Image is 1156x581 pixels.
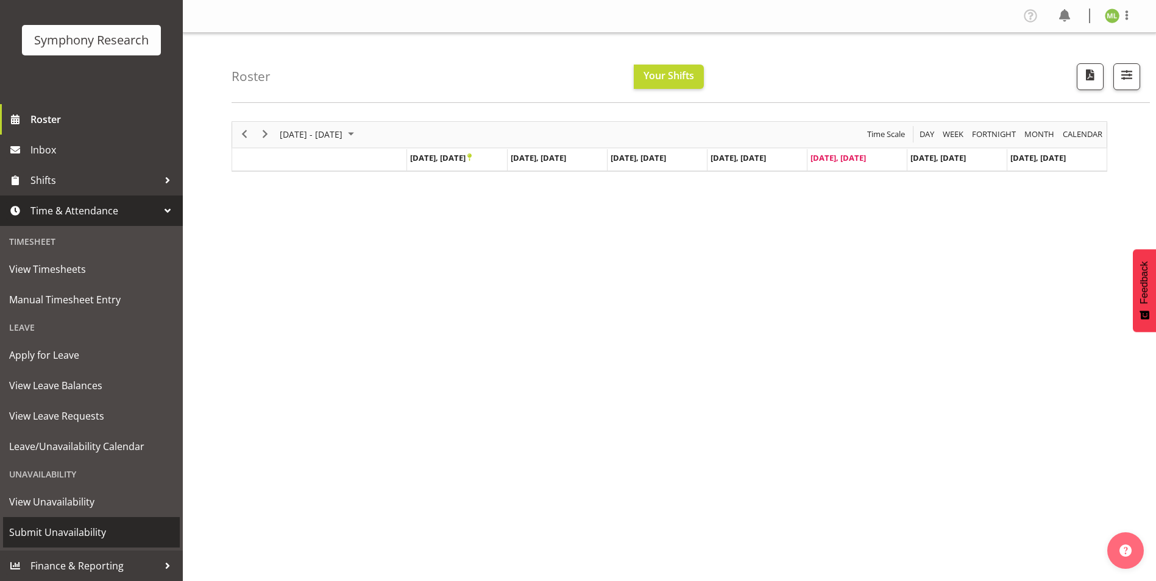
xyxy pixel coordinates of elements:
[511,152,566,163] span: [DATE], [DATE]
[9,493,174,511] span: View Unavailability
[3,487,180,517] a: View Unavailability
[1119,544,1132,557] img: help-xxl-2.png
[9,523,174,541] span: Submit Unavailability
[9,376,174,395] span: View Leave Balances
[634,65,704,89] button: Your Shifts
[1139,261,1150,304] span: Feedback
[30,557,158,575] span: Finance & Reporting
[278,127,344,142] span: [DATE] - [DATE]
[234,122,255,147] div: previous period
[9,346,174,364] span: Apply for Leave
[941,127,966,142] button: Timeline Week
[30,202,158,220] span: Time & Attendance
[1010,152,1066,163] span: [DATE], [DATE]
[9,407,174,425] span: View Leave Requests
[1023,127,1055,142] span: Month
[971,127,1017,142] span: Fortnight
[3,462,180,487] div: Unavailability
[1133,249,1156,332] button: Feedback - Show survey
[644,69,694,82] span: Your Shifts
[910,152,966,163] span: [DATE], [DATE]
[711,152,766,163] span: [DATE], [DATE]
[3,254,180,284] a: View Timesheets
[611,152,666,163] span: [DATE], [DATE]
[232,121,1107,172] div: Timeline Week of September 26, 2025
[3,229,180,254] div: Timesheet
[9,290,174,309] span: Manual Timesheet Entry
[30,141,177,159] span: Inbox
[410,152,472,163] span: [DATE], [DATE]
[810,152,866,163] span: [DATE], [DATE]
[3,517,180,548] a: Submit Unavailability
[1061,127,1105,142] button: Month
[3,340,180,370] a: Apply for Leave
[3,431,180,462] a: Leave/Unavailability Calendar
[1062,127,1104,142] span: calendar
[30,171,158,189] span: Shifts
[3,315,180,340] div: Leave
[1113,63,1140,90] button: Filter Shifts
[918,127,935,142] span: Day
[866,127,906,142] span: Time Scale
[1077,63,1104,90] button: Download a PDF of the roster according to the set date range.
[9,437,174,456] span: Leave/Unavailability Calendar
[232,69,271,83] h4: Roster
[918,127,937,142] button: Timeline Day
[3,284,180,315] a: Manual Timesheet Entry
[941,127,965,142] span: Week
[3,370,180,401] a: View Leave Balances
[275,122,361,147] div: September 22 - 28, 2025
[1105,9,1119,23] img: melissa-lategan11925.jpg
[30,110,177,129] span: Roster
[3,401,180,431] a: View Leave Requests
[34,31,149,49] div: Symphony Research
[257,127,274,142] button: Next
[970,127,1018,142] button: Fortnight
[1023,127,1057,142] button: Timeline Month
[255,122,275,147] div: next period
[236,127,253,142] button: Previous
[278,127,360,142] button: September 2025
[9,260,174,278] span: View Timesheets
[865,127,907,142] button: Time Scale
